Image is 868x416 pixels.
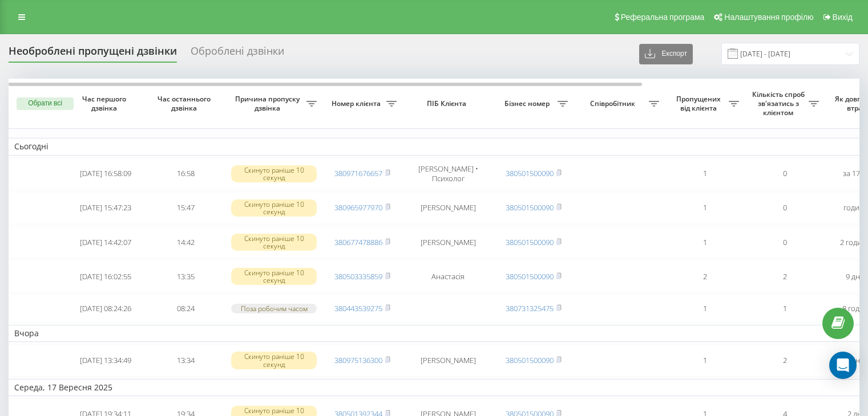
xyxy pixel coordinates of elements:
a: 380965977970 [334,202,382,213]
td: 0 [745,158,825,190]
span: Бізнес номер [499,99,558,108]
td: 2 [745,260,825,292]
span: Час останнього дзвінка [155,95,216,112]
span: Причина пропуску дзвінка [231,95,306,112]
td: Анастасія [402,260,494,292]
span: Реферальна програма [621,13,705,22]
a: 380501500090 [506,355,554,365]
td: 1 [665,192,745,224]
a: 380443539275 [334,303,382,313]
td: 14:42 [146,226,225,258]
td: [PERSON_NAME] [402,192,494,224]
span: ПІБ Клієнта [412,99,484,108]
a: 380503335859 [334,271,382,282]
td: 16:58 [146,158,225,190]
td: [DATE] 14:42:07 [66,226,146,258]
td: 15:47 [146,192,225,224]
div: Скинуто раніше 10 секунд [231,352,317,369]
div: Скинуто раніше 10 секунд [231,234,317,251]
td: 13:35 [146,260,225,292]
td: 0 [745,192,825,224]
div: Поза робочим часом [231,304,317,313]
span: Вихід [833,13,853,22]
div: Open Intercom Messenger [829,352,857,379]
td: 0 [745,226,825,258]
a: 380971676657 [334,168,382,178]
a: 380677478886 [334,237,382,247]
div: Оброблені дзвінки [191,45,284,63]
td: 2 [745,344,825,376]
div: Необроблені пропущені дзвінки [9,45,177,63]
td: 1 [665,226,745,258]
td: 08:24 [146,295,225,323]
td: 1 [665,295,745,323]
span: Час першого дзвінка [75,95,136,112]
span: Номер клієнта [328,99,386,108]
td: 1 [665,344,745,376]
a: 380501500090 [506,168,554,178]
td: [PERSON_NAME] • Психолог [402,158,494,190]
span: Пропущених від клієнта [671,95,729,112]
button: Обрати всі [17,97,74,110]
td: [DATE] 16:58:09 [66,158,146,190]
td: 13:34 [146,344,225,376]
a: 380501500090 [506,237,554,247]
a: 380501500090 [506,202,554,213]
button: Експорт [639,44,693,64]
div: Скинуто раніше 10 секунд [231,199,317,217]
td: 1 [745,295,825,323]
a: 380975136300 [334,355,382,365]
td: [DATE] 15:47:23 [66,192,146,224]
span: Кількість спроб зв'язатись з клієнтом [750,90,809,117]
span: Налаштування профілю [724,13,813,22]
td: [DATE] 13:34:49 [66,344,146,376]
a: 380501500090 [506,271,554,282]
td: 2 [665,260,745,292]
td: [DATE] 16:02:55 [66,260,146,292]
td: [PERSON_NAME] [402,344,494,376]
td: 1 [665,158,745,190]
div: Скинуто раніше 10 секунд [231,268,317,285]
td: [DATE] 08:24:26 [66,295,146,323]
a: 380731325475 [506,303,554,313]
div: Скинуто раніше 10 секунд [231,165,317,182]
span: Співробітник [579,99,649,108]
td: [PERSON_NAME] [402,226,494,258]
